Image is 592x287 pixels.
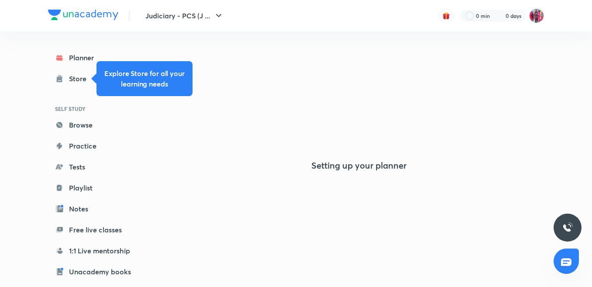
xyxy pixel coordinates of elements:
[48,116,149,134] a: Browse
[48,158,149,176] a: Tests
[495,11,504,20] img: streak
[69,73,92,84] div: Store
[48,200,149,218] a: Notes
[529,8,544,23] img: Archita Mittal
[48,263,149,280] a: Unacademy books
[562,222,573,233] img: ttu
[48,221,149,239] a: Free live classes
[48,10,118,20] img: Company Logo
[48,242,149,259] a: 1:1 Live mentorship
[48,179,149,197] a: Playlist
[48,137,149,155] a: Practice
[48,49,149,66] a: Planner
[48,70,149,87] a: Store
[442,12,450,20] img: avatar
[439,9,453,23] button: avatar
[140,7,229,24] button: Judiciary - PCS (J ...
[48,10,118,22] a: Company Logo
[311,160,406,171] h4: Setting up your planner
[103,68,186,89] h5: Explore Store for all your learning needs
[48,101,149,116] h6: SELF STUDY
